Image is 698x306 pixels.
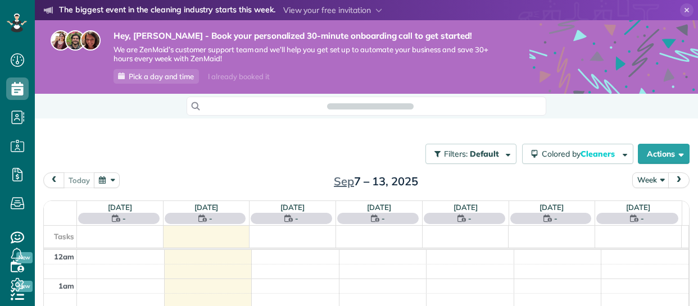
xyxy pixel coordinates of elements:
[306,175,446,188] h2: 7 – 13, 2025
[540,203,564,212] a: [DATE]
[64,172,95,188] button: today
[420,144,516,164] a: Filters: Default
[668,172,690,188] button: next
[65,30,85,51] img: jorge-587dff0eeaa6aab1f244e6dc62b8924c3b6ad411094392a53c71c6c4a576187d.jpg
[114,45,496,64] span: We are ZenMaid’s customer support team and we’ll help you get set up to automate your business an...
[80,30,101,51] img: michelle-19f622bdf1676172e81f8f8fba1fb50e276960ebfe0243fe18214015130c80e4.jpg
[454,203,478,212] a: [DATE]
[468,213,472,224] span: -
[334,174,354,188] span: Sep
[201,70,276,84] div: I already booked it
[367,203,391,212] a: [DATE]
[470,149,500,159] span: Default
[58,281,74,290] span: 1am
[444,149,468,159] span: Filters:
[51,30,71,51] img: maria-72a9807cf96188c08ef61303f053569d2e2a8a1cde33d635c8a3ac13582a053d.jpg
[54,232,74,241] span: Tasks
[129,72,194,81] span: Pick a day and time
[542,149,619,159] span: Colored by
[114,30,496,42] strong: Hey, [PERSON_NAME] - Book your personalized 30-minute onboarding call to get started!
[338,101,402,112] span: Search ZenMaid…
[638,144,690,164] button: Actions
[522,144,633,164] button: Colored byCleaners
[632,172,669,188] button: Week
[209,213,212,224] span: -
[280,203,305,212] a: [DATE]
[194,203,219,212] a: [DATE]
[425,144,516,164] button: Filters: Default
[554,213,558,224] span: -
[108,203,132,212] a: [DATE]
[626,203,650,212] a: [DATE]
[581,149,617,159] span: Cleaners
[54,252,74,261] span: 12am
[59,4,275,17] strong: The biggest event in the cleaning industry starts this week.
[382,213,385,224] span: -
[43,172,65,188] button: prev
[123,213,126,224] span: -
[641,213,644,224] span: -
[114,69,199,84] a: Pick a day and time
[295,213,298,224] span: -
